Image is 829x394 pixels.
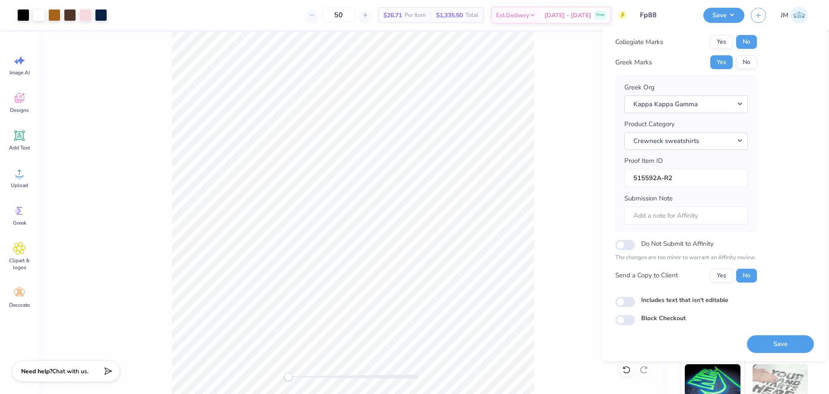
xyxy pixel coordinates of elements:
label: Do Not Submit to Affinity [641,238,714,249]
div: Collegiate Marks [615,37,663,47]
div: Accessibility label [284,372,293,381]
span: Greek [13,219,26,226]
span: Total [465,11,478,20]
button: Yes [710,269,733,283]
label: Submission Note [624,194,673,203]
span: Decorate [9,302,30,308]
span: Est. Delivery [496,11,529,20]
div: Greek Marks [615,57,652,67]
a: JM [777,6,812,24]
label: Greek Org [624,83,655,92]
span: Add Text [9,144,30,151]
button: Save [703,8,744,23]
label: Block Checkout [641,314,686,323]
span: Chat with us. [52,367,89,375]
label: Includes text that isn't editable [641,295,728,305]
label: Proof Item ID [624,156,663,166]
button: Yes [710,35,733,49]
span: Per Item [405,11,426,20]
span: Designs [10,107,29,114]
input: – – [322,7,355,23]
span: Clipart & logos [5,257,34,271]
div: Send a Copy to Client [615,270,678,280]
span: $1,335.50 [436,11,463,20]
label: Product Category [624,119,675,129]
span: Upload [11,182,28,189]
button: No [736,269,757,283]
span: Image AI [9,69,30,76]
button: Crewneck sweatshirts [624,132,748,150]
p: The changes are too minor to warrant an Affinity review. [615,254,757,262]
img: John Michael Binayas [791,6,808,24]
button: Kappa Kappa Gamma [624,95,748,113]
span: JM [781,10,788,20]
button: Save [747,335,814,353]
button: Yes [710,55,733,69]
strong: Need help? [21,367,52,375]
input: Untitled Design [633,6,697,24]
span: [DATE] - [DATE] [544,11,591,20]
span: Free [596,12,604,18]
input: Add a note for Affinity [624,207,748,225]
button: No [736,35,757,49]
span: $26.71 [383,11,402,20]
button: No [736,55,757,69]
